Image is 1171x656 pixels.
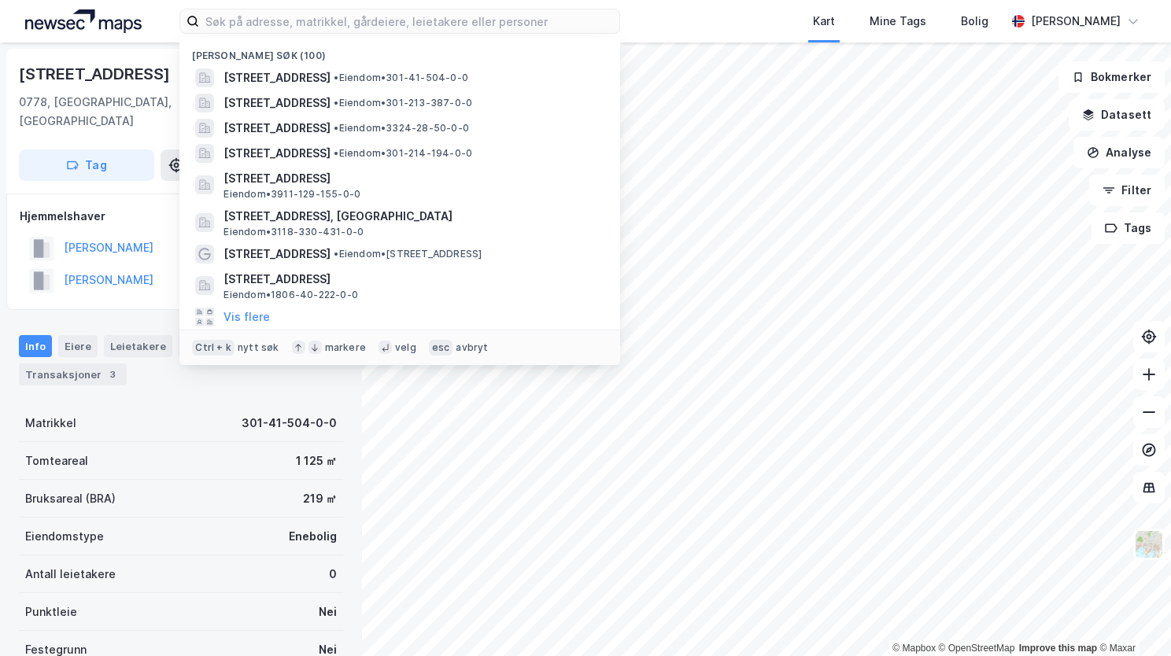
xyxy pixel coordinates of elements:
div: Antall leietakere [25,565,116,584]
div: avbryt [456,341,488,354]
div: Tomteareal [25,451,88,470]
button: Tag [19,149,154,181]
div: Eiere [58,335,98,357]
span: Eiendom • [STREET_ADDRESS] [334,248,482,260]
div: Bolig [961,12,988,31]
div: Enebolig [289,527,337,546]
div: 1 125 ㎡ [296,451,337,470]
span: [STREET_ADDRESS] [223,119,331,138]
span: [STREET_ADDRESS] [223,270,601,289]
div: Kart [813,12,835,31]
img: Z [1134,529,1164,559]
div: 219 ㎡ [303,489,337,508]
span: Eiendom • 3911-129-155-0-0 [223,188,360,201]
div: Hjemmelshaver [20,207,342,226]
div: Leietakere [104,335,172,357]
button: Bokmerker [1058,61,1165,93]
button: Analyse [1073,137,1165,168]
div: velg [395,341,416,354]
input: Søk på adresse, matrikkel, gårdeiere, leietakere eller personer [199,9,619,33]
img: logo.a4113a55bc3d86da70a041830d287a7e.svg [25,9,142,33]
div: Info [19,335,52,357]
span: • [334,72,338,83]
button: Datasett [1069,99,1165,131]
span: • [334,97,338,109]
div: nytt søk [238,341,279,354]
span: [STREET_ADDRESS] [223,94,331,112]
a: Improve this map [1019,643,1097,654]
button: Tags [1092,212,1165,244]
span: [STREET_ADDRESS] [223,245,331,264]
a: OpenStreetMap [939,643,1015,654]
span: [STREET_ADDRESS] [223,68,331,87]
div: Ctrl + k [192,340,235,356]
button: Filter [1089,175,1165,206]
div: 3 [105,367,120,382]
span: Eiendom • 301-213-387-0-0 [334,97,472,109]
span: • [334,248,338,260]
span: Eiendom • 301-214-194-0-0 [334,147,472,160]
div: Eiendomstype [25,527,104,546]
div: esc [429,340,453,356]
iframe: Chat Widget [1092,580,1171,656]
span: • [334,122,338,134]
div: Datasett [179,335,238,357]
span: [STREET_ADDRESS], [GEOGRAPHIC_DATA] [223,207,601,226]
div: 301-41-504-0-0 [242,414,337,433]
div: 0778, [GEOGRAPHIC_DATA], [GEOGRAPHIC_DATA] [19,93,222,131]
div: Mine Tags [870,12,926,31]
div: [PERSON_NAME] [1031,12,1121,31]
a: Mapbox [892,643,936,654]
div: Transaksjoner [19,363,127,385]
span: [STREET_ADDRESS] [223,169,601,188]
span: [STREET_ADDRESS] [223,144,331,163]
span: Eiendom • 3324-28-50-0-0 [334,122,469,135]
div: Matrikkel [25,414,76,433]
div: Nei [319,603,337,621]
button: Vis flere [223,308,270,326]
div: markere [325,341,366,354]
div: 0 [329,565,337,584]
span: Eiendom • 301-41-504-0-0 [334,72,468,84]
span: Eiendom • 3118-330-431-0-0 [223,226,364,238]
div: Punktleie [25,603,77,621]
div: [STREET_ADDRESS] [19,61,173,87]
div: [PERSON_NAME] søk (100) [179,37,620,65]
span: Eiendom • 1806-40-222-0-0 [223,289,358,301]
span: • [334,147,338,159]
div: Bruksareal (BRA) [25,489,116,508]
